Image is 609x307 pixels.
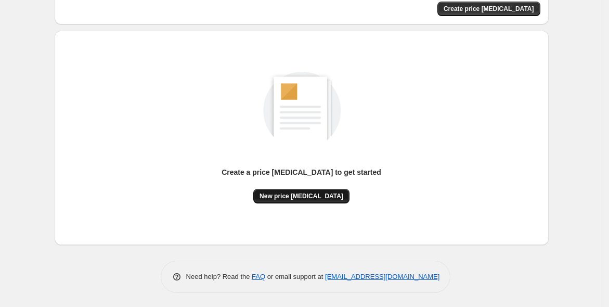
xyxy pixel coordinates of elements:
span: New price [MEDICAL_DATA] [260,192,343,200]
span: or email support at [265,273,325,280]
a: FAQ [252,273,265,280]
span: Create price [MEDICAL_DATA] [444,5,534,13]
button: New price [MEDICAL_DATA] [253,189,349,203]
button: Create price change job [437,2,540,16]
span: Need help? Read the [186,273,252,280]
p: Create a price [MEDICAL_DATA] to get started [222,167,381,177]
a: [EMAIL_ADDRESS][DOMAIN_NAME] [325,273,439,280]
